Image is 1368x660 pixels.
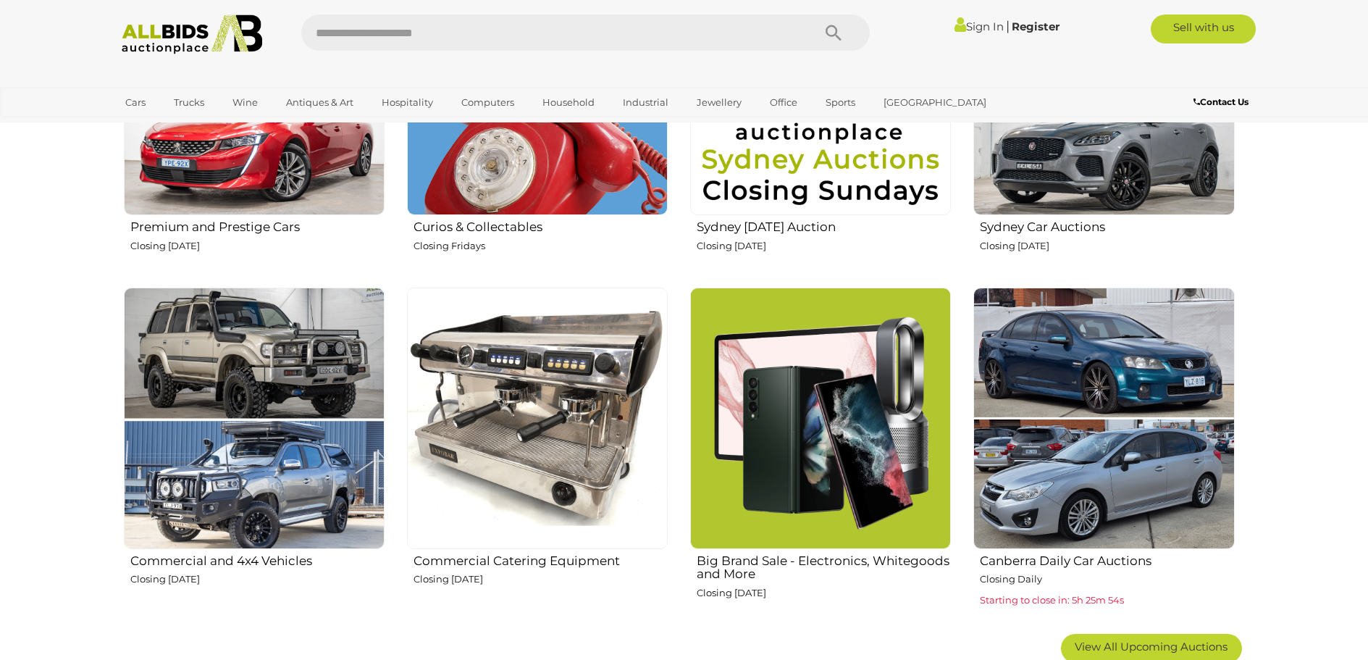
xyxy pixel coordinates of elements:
[164,91,214,114] a: Trucks
[414,551,668,568] h2: Commercial Catering Equipment
[816,91,865,114] a: Sports
[123,287,385,623] a: Commercial and 4x4 Vehicles Closing [DATE]
[223,91,267,114] a: Wine
[973,288,1234,548] img: Canberra Daily Car Auctions
[1006,18,1010,34] span: |
[116,91,155,114] a: Cars
[690,288,951,548] img: Big Brand Sale - Electronics, Whitegoods and More
[687,91,751,114] a: Jewellery
[874,91,996,114] a: [GEOGRAPHIC_DATA]
[973,287,1234,623] a: Canberra Daily Car Auctions Closing Daily Starting to close in: 5h 25m 54s
[533,91,604,114] a: Household
[980,217,1234,234] h2: Sydney Car Auctions
[980,571,1234,588] p: Closing Daily
[697,585,951,601] p: Closing [DATE]
[697,217,951,234] h2: Sydney [DATE] Auction
[1012,20,1059,33] a: Register
[689,287,951,623] a: Big Brand Sale - Electronics, Whitegoods and More Closing [DATE]
[124,288,385,548] img: Commercial and 4x4 Vehicles
[130,571,385,588] p: Closing [DATE]
[407,288,668,548] img: Commercial Catering Equipment
[130,217,385,234] h2: Premium and Prestige Cars
[114,14,271,54] img: Allbids.com.au
[452,91,524,114] a: Computers
[1151,14,1256,43] a: Sell with us
[372,91,442,114] a: Hospitality
[414,217,668,234] h2: Curios & Collectables
[954,20,1004,33] a: Sign In
[130,551,385,568] h2: Commercial and 4x4 Vehicles
[797,14,870,51] button: Search
[1193,94,1252,110] a: Contact Us
[980,551,1234,568] h2: Canberra Daily Car Auctions
[406,287,668,623] a: Commercial Catering Equipment Closing [DATE]
[697,551,951,581] h2: Big Brand Sale - Electronics, Whitegoods and More
[1193,96,1249,107] b: Contact Us
[414,238,668,254] p: Closing Fridays
[980,594,1124,606] span: Starting to close in: 5h 25m 54s
[1075,640,1228,653] span: View All Upcoming Auctions
[414,571,668,588] p: Closing [DATE]
[277,91,363,114] a: Antiques & Art
[697,238,951,254] p: Closing [DATE]
[130,238,385,254] p: Closing [DATE]
[980,238,1234,254] p: Closing [DATE]
[760,91,807,114] a: Office
[613,91,678,114] a: Industrial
